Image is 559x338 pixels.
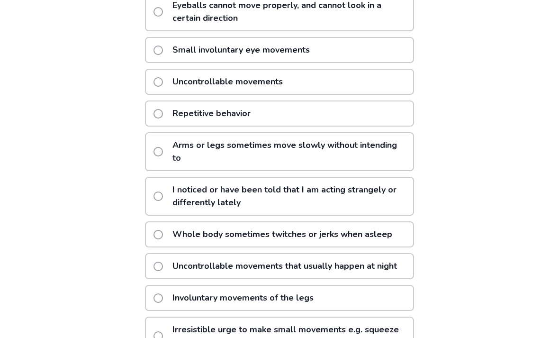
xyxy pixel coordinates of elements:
p: I noticed or have been told that I am acting strangely or differently lately [167,178,413,215]
p: Uncontrollable movements that usually happen at night [167,254,403,278]
p: Small involuntary eye movements [167,38,316,62]
p: Whole body sometimes twitches or jerks when asleep [167,222,398,247]
p: Uncontrollable movements [167,70,289,94]
p: Repetitive behavior [167,101,256,126]
p: Arms or legs sometimes move slowly without intending to [167,133,413,170]
p: Involuntary movements of the legs [167,286,319,310]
